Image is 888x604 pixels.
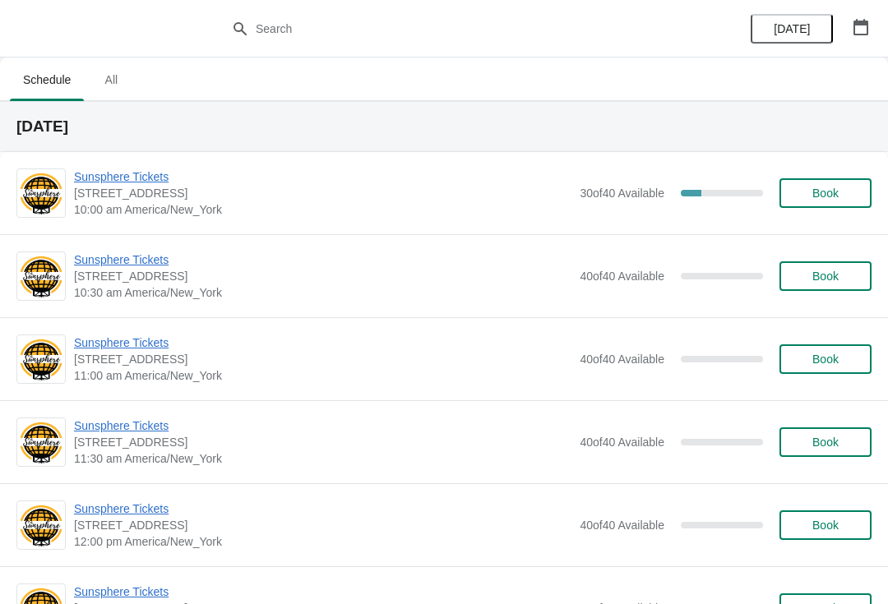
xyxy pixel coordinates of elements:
[812,270,839,283] span: Book
[580,270,664,283] span: 40 of 40 Available
[74,533,571,550] span: 12:00 pm America/New_York
[17,420,65,465] img: Sunsphere Tickets | 810 Clinch Avenue, Knoxville, TN, USA | 11:30 am America/New_York
[812,187,839,200] span: Book
[74,583,571,600] span: Sunsphere Tickets
[10,65,84,95] span: Schedule
[779,261,872,291] button: Book
[255,14,666,44] input: Search
[74,434,571,450] span: [STREET_ADDRESS]
[779,178,872,208] button: Book
[779,510,872,540] button: Book
[812,519,839,532] span: Book
[74,367,571,384] span: 11:00 am America/New_York
[580,436,664,449] span: 40 of 40 Available
[751,14,833,44] button: [DATE]
[74,417,571,434] span: Sunsphere Tickets
[74,168,571,185] span: Sunsphere Tickets
[580,187,664,200] span: 30 of 40 Available
[812,436,839,449] span: Book
[90,65,132,95] span: All
[74,251,571,268] span: Sunsphere Tickets
[580,519,664,532] span: 40 of 40 Available
[17,503,65,548] img: Sunsphere Tickets | 810 Clinch Avenue, Knoxville, TN, USA | 12:00 pm America/New_York
[74,268,571,284] span: [STREET_ADDRESS]
[17,337,65,382] img: Sunsphere Tickets | 810 Clinch Avenue, Knoxville, TN, USA | 11:00 am America/New_York
[74,517,571,533] span: [STREET_ADDRESS]
[774,22,810,35] span: [DATE]
[74,500,571,517] span: Sunsphere Tickets
[74,351,571,367] span: [STREET_ADDRESS]
[17,171,65,216] img: Sunsphere Tickets | 810 Clinch Avenue, Knoxville, TN, USA | 10:00 am America/New_York
[16,118,872,135] h2: [DATE]
[74,334,571,351] span: Sunsphere Tickets
[580,353,664,366] span: 40 of 40 Available
[74,284,571,301] span: 10:30 am America/New_York
[74,185,571,201] span: [STREET_ADDRESS]
[779,427,872,457] button: Book
[812,353,839,366] span: Book
[779,344,872,374] button: Book
[74,450,571,467] span: 11:30 am America/New_York
[17,254,65,299] img: Sunsphere Tickets | 810 Clinch Avenue, Knoxville, TN, USA | 10:30 am America/New_York
[74,201,571,218] span: 10:00 am America/New_York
